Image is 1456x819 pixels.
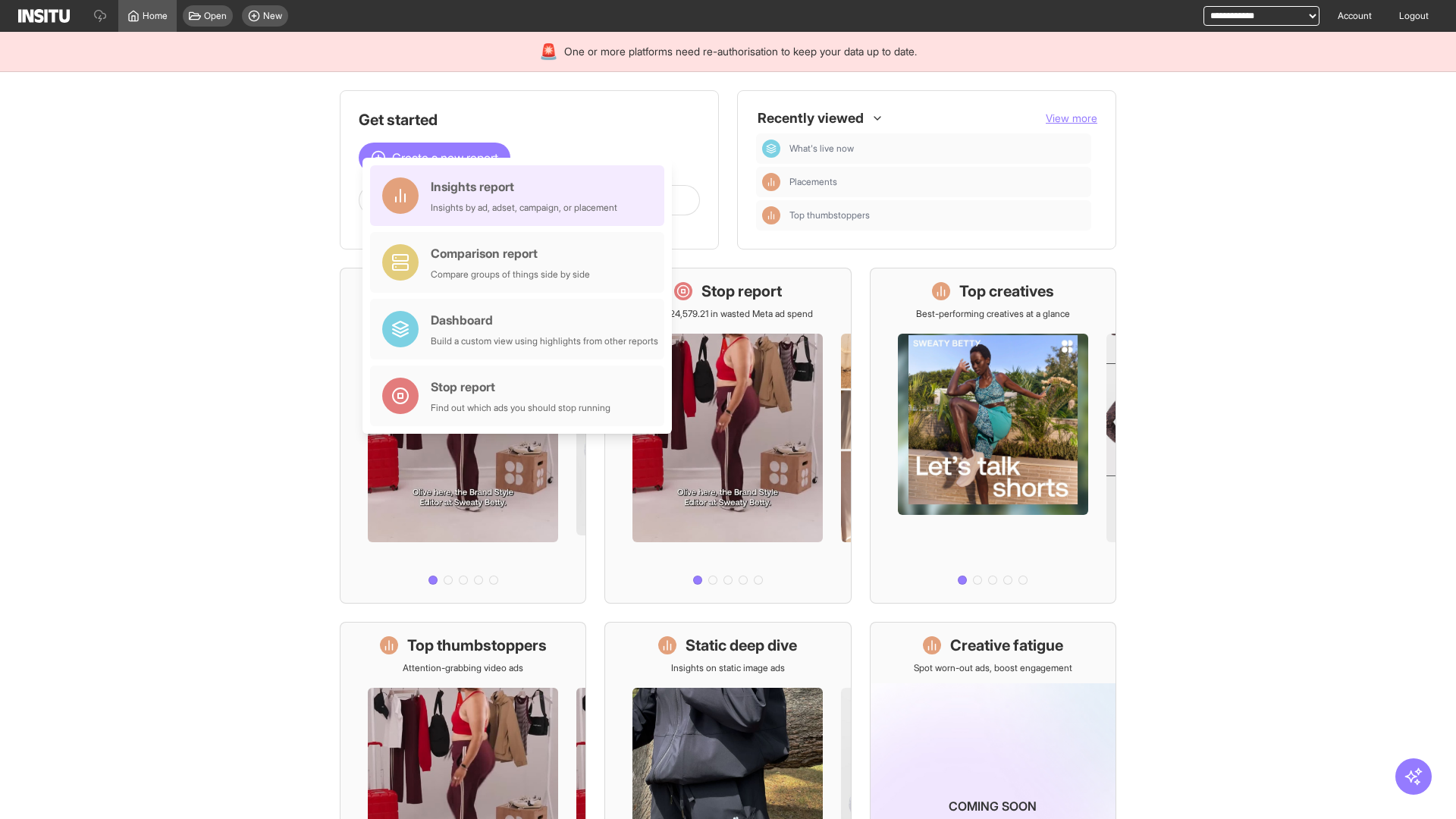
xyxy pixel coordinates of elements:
span: Top thumbstoppers [789,209,870,221]
a: Top creativesBest-performing creatives at a glance [870,268,1116,604]
div: Compare groups of things side by side [431,268,590,281]
span: One or more platforms need re-authorisation to keep your data up to date. [564,44,917,59]
button: Create a new report [359,143,510,173]
span: Create a new report [392,149,498,167]
div: 🚨 [539,41,558,62]
span: Placements [789,176,1085,188]
span: What's live now [789,143,854,155]
a: Stop reportSave £24,579.21 in wasted Meta ad spend [604,268,851,604]
h1: Top creatives [959,281,1054,302]
p: Save £24,579.21 in wasted Meta ad spend [642,308,813,320]
span: New [263,10,282,22]
span: Open [204,10,227,22]
div: Insights by ad, adset, campaign, or placement [431,202,617,214]
h1: Static deep dive [686,635,797,656]
div: Build a custom view using highlights from other reports [431,335,658,347]
div: Insights [762,206,780,224]
div: Insights [762,173,780,191]
span: View more [1046,111,1097,124]
img: Logo [18,9,70,23]
span: Home [143,10,168,22]
div: Comparison report [431,244,590,262]
h1: Top thumbstoppers [407,635,547,656]
p: Attention-grabbing video ads [403,662,523,674]
div: Dashboard [431,311,658,329]
span: What's live now [789,143,1085,155]
div: Insights report [431,177,617,196]
p: Best-performing creatives at a glance [916,308,1070,320]
h1: Stop report [701,281,782,302]
div: Stop report [431,378,610,396]
p: Insights on static image ads [671,662,785,674]
a: What's live nowSee all active ads instantly [340,268,586,604]
h1: Get started [359,109,700,130]
button: View more [1046,111,1097,126]
div: Dashboard [762,140,780,158]
span: Placements [789,176,837,188]
div: Find out which ads you should stop running [431,402,610,414]
span: Top thumbstoppers [789,209,1085,221]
